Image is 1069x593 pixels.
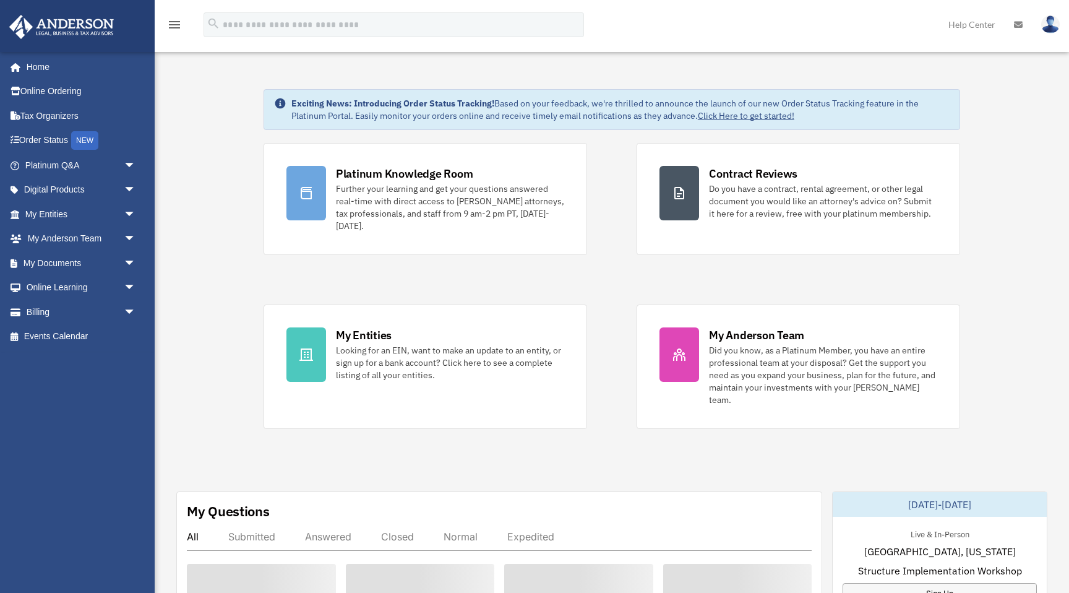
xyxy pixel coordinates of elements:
[9,300,155,324] a: Billingarrow_drop_down
[6,15,118,39] img: Anderson Advisors Platinum Portal
[901,527,979,540] div: Live & In-Person
[444,530,478,543] div: Normal
[637,305,960,429] a: My Anderson Team Did you know, as a Platinum Member, you have an entire professional team at your...
[187,502,270,521] div: My Questions
[9,79,155,104] a: Online Ordering
[9,128,155,154] a: Order StatusNEW
[167,17,182,32] i: menu
[124,178,148,203] span: arrow_drop_down
[124,275,148,301] span: arrow_drop_down
[71,131,98,150] div: NEW
[858,563,1022,578] span: Structure Implementation Workshop
[228,530,275,543] div: Submitted
[9,251,155,275] a: My Documentsarrow_drop_down
[336,344,564,381] div: Looking for an EIN, want to make an update to an entity, or sign up for a bank account? Click her...
[381,530,414,543] div: Closed
[124,227,148,252] span: arrow_drop_down
[336,166,473,181] div: Platinum Knowledge Room
[124,202,148,227] span: arrow_drop_down
[9,153,155,178] a: Platinum Q&Aarrow_drop_down
[864,544,1016,559] span: [GEOGRAPHIC_DATA], [US_STATE]
[9,324,155,349] a: Events Calendar
[124,251,148,276] span: arrow_drop_down
[698,110,794,121] a: Click Here to get started!
[1041,15,1060,33] img: User Pic
[336,327,392,343] div: My Entities
[336,183,564,232] div: Further your learning and get your questions answered real-time with direct access to [PERSON_NAM...
[637,143,960,255] a: Contract Reviews Do you have a contract, rental agreement, or other legal document you would like...
[9,275,155,300] a: Online Learningarrow_drop_down
[9,227,155,251] a: My Anderson Teamarrow_drop_down
[9,54,148,79] a: Home
[291,98,494,109] strong: Exciting News: Introducing Order Status Tracking!
[264,305,587,429] a: My Entities Looking for an EIN, want to make an update to an entity, or sign up for a bank accoun...
[124,153,148,178] span: arrow_drop_down
[709,183,937,220] div: Do you have a contract, rental agreement, or other legal document you would like an attorney's ad...
[833,492,1047,517] div: [DATE]-[DATE]
[124,300,148,325] span: arrow_drop_down
[709,344,937,406] div: Did you know, as a Platinum Member, you have an entire professional team at your disposal? Get th...
[9,103,155,128] a: Tax Organizers
[187,530,199,543] div: All
[305,530,351,543] div: Answered
[9,178,155,202] a: Digital Productsarrow_drop_down
[9,202,155,227] a: My Entitiesarrow_drop_down
[264,143,587,255] a: Platinum Knowledge Room Further your learning and get your questions answered real-time with dire...
[167,22,182,32] a: menu
[207,17,220,30] i: search
[709,327,804,343] div: My Anderson Team
[291,97,950,122] div: Based on your feedback, we're thrilled to announce the launch of our new Order Status Tracking fe...
[709,166,797,181] div: Contract Reviews
[507,530,554,543] div: Expedited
